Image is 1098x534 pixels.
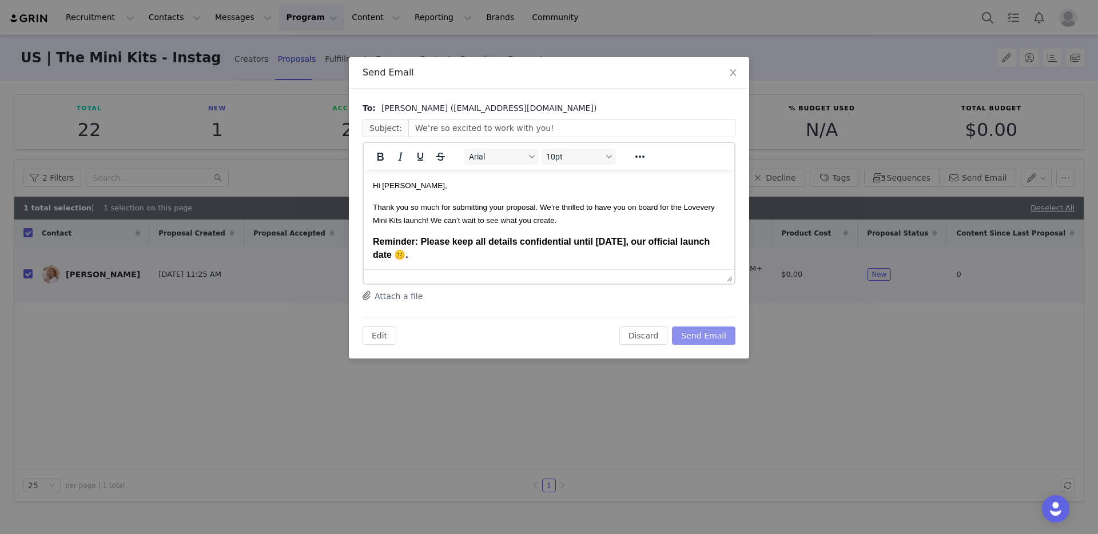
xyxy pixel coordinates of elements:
[717,57,749,89] button: Close
[364,170,734,269] iframe: Rich Text Area
[9,67,346,89] span: Reminder: Please keep all details confidential until [DATE], our official launch date 🤫.
[1042,495,1069,523] div: Open Intercom Messenger
[363,326,396,345] button: Edit
[729,68,738,77] i: icon: close
[722,270,734,284] div: Press the Up and Down arrow keys to resize the editor.
[411,149,430,165] button: Underline
[363,66,735,79] div: Send Email
[381,102,596,114] span: [PERSON_NAME] ([EMAIL_ADDRESS][DOMAIN_NAME])
[630,149,650,165] button: Reveal or hide additional toolbar items
[9,11,83,20] span: Hi [PERSON_NAME],
[9,33,351,54] span: Thank you so much for submitting your proposal. We’re thrilled to have you on board for the Lovev...
[9,9,361,534] body: Rich Text Area. Press ALT-0 for help.
[672,326,735,345] button: Send Email
[391,149,410,165] button: Italic
[431,149,450,165] button: Strikethrough
[619,326,668,345] button: Discard
[371,149,390,165] button: Bold
[469,152,525,161] span: Arial
[363,289,423,302] button: Attach a file
[363,102,376,114] span: To:
[546,152,602,161] span: 10pt
[408,119,735,137] input: Add a subject line
[542,149,616,165] button: Font sizes
[464,149,539,165] button: Fonts
[363,119,408,137] span: Subject:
